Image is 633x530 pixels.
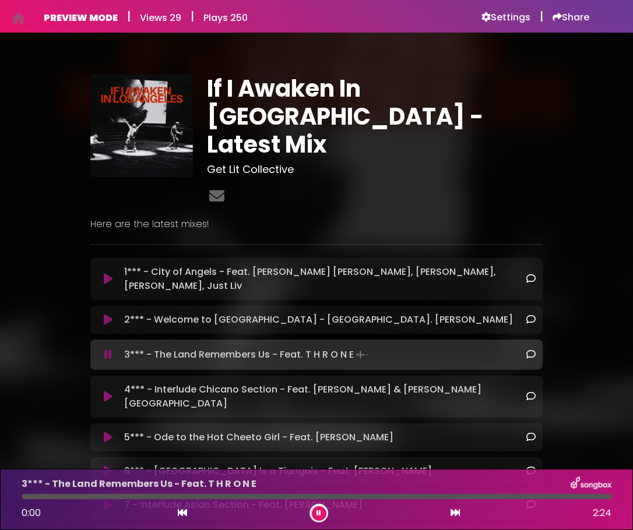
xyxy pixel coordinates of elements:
p: 4*** - Interlude Chicano Section - Feat. [PERSON_NAME] & [PERSON_NAME][GEOGRAPHIC_DATA] [124,383,526,411]
h5: | [540,9,543,23]
h6: Views 29 [140,12,181,23]
span: 0:00 [22,506,41,520]
h5: | [191,9,194,23]
p: 2*** - Welcome to [GEOGRAPHIC_DATA] - [GEOGRAPHIC_DATA]. [PERSON_NAME] [124,313,513,327]
p: 1*** - City of Angels - Feat. [PERSON_NAME] [PERSON_NAME], [PERSON_NAME], [PERSON_NAME], Just Liv [124,265,526,293]
a: Share [553,12,589,23]
h6: Plays 250 [203,12,248,23]
p: Here are the latest mixes! [90,217,543,231]
h5: | [127,9,131,23]
p: 6*** - [GEOGRAPHIC_DATA] Is a Tianguis - Feat. [PERSON_NAME] [124,464,432,478]
p: 3*** - The Land Remembers Us - Feat. T H R O N E [124,347,370,363]
p: 5*** - Ode to the Hot Cheeto Girl - Feat. [PERSON_NAME] [124,430,393,444]
h3: Get Lit Collective [207,163,543,176]
img: songbox-logo-white.png [571,476,611,492]
p: 3*** - The Land Remembers Us - Feat. T H R O N E [22,477,256,491]
h6: PREVIEW MODE [44,12,118,23]
span: 2:24 [593,506,611,520]
img: jpqCGvsiRDGDrW28OCCq [90,75,193,177]
h1: If I Awaken In [GEOGRAPHIC_DATA] - Latest Mix [207,75,543,158]
a: Settings [481,12,530,23]
img: waveform4.gif [354,347,370,363]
